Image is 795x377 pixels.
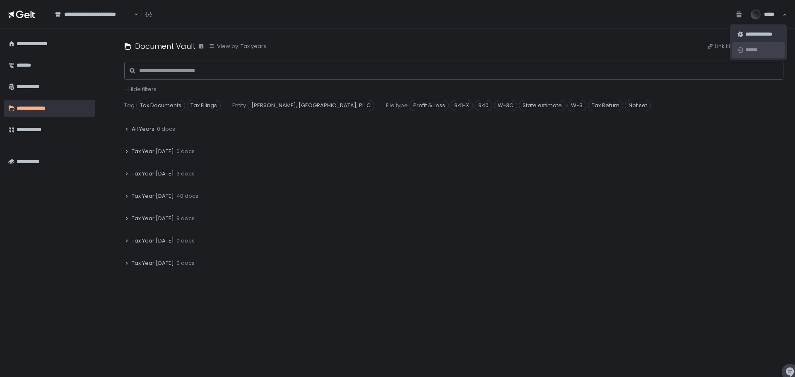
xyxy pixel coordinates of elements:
[625,100,651,111] span: Not set
[475,100,492,111] span: 940
[176,215,195,222] span: 9 docs
[124,102,135,109] span: Tag
[132,148,174,155] span: Tax Year [DATE]
[132,259,174,267] span: Tax Year [DATE]
[176,259,195,267] span: 0 docs
[450,100,473,111] span: 941-X
[157,125,175,133] span: 0 docs
[132,237,174,245] span: Tax Year [DATE]
[588,100,623,111] span: Tax Return
[209,43,266,50] button: View by: Tax years
[248,100,374,111] span: [PERSON_NAME], [GEOGRAPHIC_DATA], PLLC
[567,100,586,111] span: W-3
[410,100,449,111] span: Profit & Loss
[176,148,195,155] span: 0 docs
[707,43,737,50] button: Link files
[132,125,154,133] span: All Years
[132,170,174,178] span: Tax Year [DATE]
[136,100,185,111] span: Tax Documents
[132,215,174,222] span: Tax Year [DATE]
[135,41,195,52] h1: Document Vault
[176,192,198,200] span: 40 docs
[124,85,157,93] span: - Hide filters
[494,100,517,111] span: W-3C
[232,102,246,109] span: Entity
[124,86,157,93] button: - Hide filters
[187,100,221,111] span: Tax Filings
[50,6,138,23] div: Search for option
[519,100,566,111] span: State estimate
[176,170,195,178] span: 3 docs
[176,237,195,245] span: 0 docs
[386,102,408,109] span: File type
[132,192,174,200] span: Tax Year [DATE]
